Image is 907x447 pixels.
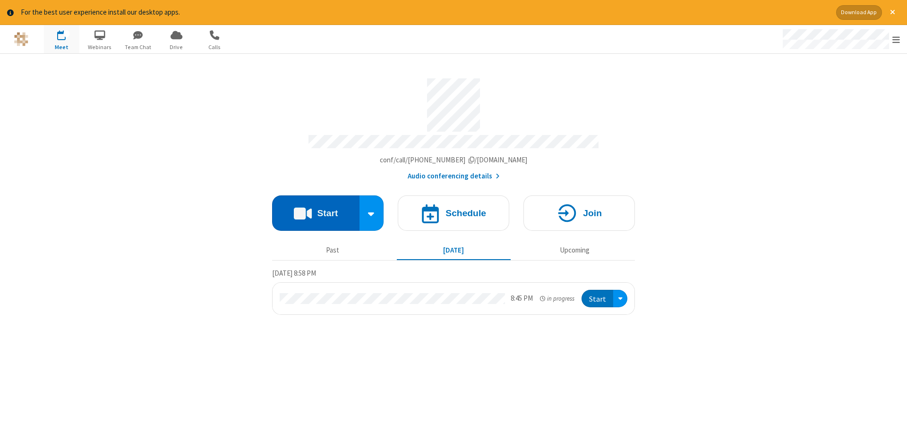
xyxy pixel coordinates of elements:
[14,32,28,46] img: QA Selenium DO NOT DELETE OR CHANGE
[583,209,602,218] h4: Join
[582,290,613,307] button: Start
[359,195,384,231] div: Start conference options
[272,195,359,231] button: Start
[159,43,194,51] span: Drive
[397,242,511,260] button: [DATE]
[523,195,635,231] button: Join
[21,7,829,18] div: For the best user experience install our desktop apps.
[380,155,528,166] button: Copy my meeting room linkCopy my meeting room link
[518,242,632,260] button: Upcoming
[836,5,882,20] button: Download App
[197,43,232,51] span: Calls
[885,5,900,20] button: Close alert
[276,242,390,260] button: Past
[3,25,39,53] button: Logo
[774,25,907,53] div: Open menu
[272,269,316,278] span: [DATE] 8:58 PM
[613,290,627,307] div: Open menu
[540,294,574,303] em: in progress
[64,30,70,37] div: 1
[272,71,635,181] section: Account details
[408,171,500,182] button: Audio conferencing details
[120,43,156,51] span: Team Chat
[380,155,528,164] span: Copy my meeting room link
[398,195,509,231] button: Schedule
[317,209,338,218] h4: Start
[511,293,533,304] div: 8:45 PM
[82,43,118,51] span: Webinars
[445,209,486,218] h4: Schedule
[44,43,79,51] span: Meet
[272,268,635,315] section: Today's Meetings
